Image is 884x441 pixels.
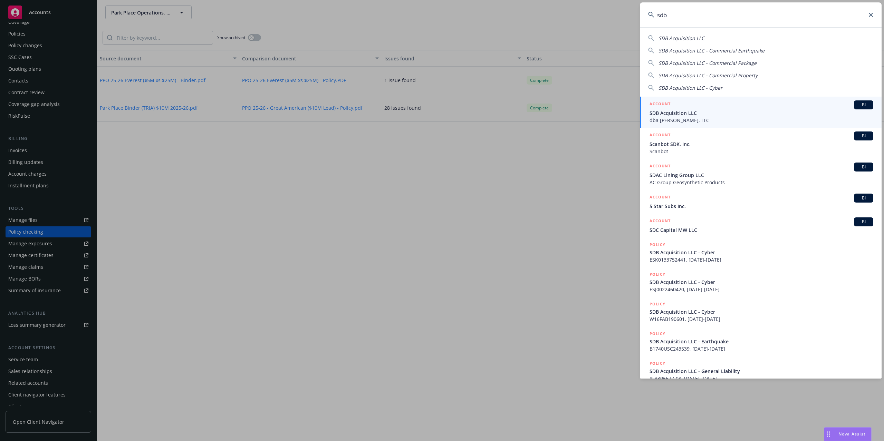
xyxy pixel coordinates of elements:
a: POLICYSDB Acquisition LLC - CyberESK0133752441, [DATE]-[DATE] [640,237,882,267]
h5: ACCOUNT [650,163,671,171]
a: ACCOUNTBI5 Star Subs Inc. [640,190,882,214]
h5: ACCOUNT [650,194,671,202]
a: POLICYSDB Acquisition LLC - CyberW16FAB190601, [DATE]-[DATE] [640,297,882,326]
h5: POLICY [650,271,665,278]
span: BI [857,164,871,170]
span: BI [857,195,871,201]
a: POLICYSDB Acquisition LLC - CyberESJ0022460420, [DATE]-[DATE] [640,267,882,297]
a: ACCOUNTBISDAC Lining Group LLCAC Group Geosynthetic Products [640,159,882,190]
a: POLICYSDB Acquisition LLC - EarthquakeB1740USC243539, [DATE]-[DATE] [640,326,882,356]
span: Nova Assist [838,431,866,437]
span: ESK0133752441, [DATE]-[DATE] [650,256,873,263]
span: AC Group Geosynthetic Products [650,179,873,186]
span: Scanbot SDK, Inc. [650,140,873,148]
span: W16FAB190601, [DATE]-[DATE] [650,315,873,323]
span: Scanbot [650,148,873,155]
span: dba [PERSON_NAME], LLC [650,117,873,124]
span: SDB Acquisition LLC [659,35,704,41]
h5: POLICY [650,330,665,337]
div: Drag to move [824,428,833,441]
span: B1740USC243539, [DATE]-[DATE] [650,345,873,352]
span: PL3306577-08, [DATE]-[DATE] [650,375,873,382]
span: BI [857,133,871,139]
h5: POLICY [650,301,665,307]
span: SDB Acquisition LLC - Commercial Package [659,60,757,66]
h5: ACCOUNT [650,131,671,140]
button: Nova Assist [824,427,872,441]
h5: ACCOUNT [650,100,671,109]
span: SDAC Lining Group LLC [650,171,873,179]
span: ESJ0022460420, [DATE]-[DATE] [650,286,873,293]
a: ACCOUNTBISDB Acquisition LLCdba [PERSON_NAME], LLC [640,97,882,128]
span: BI [857,102,871,108]
span: SDC Capital MW LLC [650,226,873,234]
a: ACCOUNTBIScanbot SDK, Inc.Scanbot [640,128,882,159]
h5: POLICY [650,241,665,248]
span: SDB Acquisition LLC - Cyber [650,308,873,315]
input: Search... [640,2,882,27]
span: SDB Acquisition LLC - General Liability [650,367,873,375]
span: SDB Acquisition LLC - Cyber [650,278,873,286]
h5: POLICY [650,360,665,367]
span: SDB Acquisition LLC - Earthquake [650,338,873,345]
span: SDB Acquisition LLC [650,109,873,117]
span: SDB Acquisition LLC - Commercial Earthquake [659,47,765,54]
span: SDB Acquisition LLC - Cyber [659,85,722,91]
a: POLICYSDB Acquisition LLC - General LiabilityPL3306577-08, [DATE]-[DATE] [640,356,882,386]
a: ACCOUNTBISDC Capital MW LLC [640,214,882,237]
span: SDB Acquisition LLC - Cyber [650,249,873,256]
span: SDB Acquisition LLC - Commercial Property [659,72,758,79]
span: BI [857,219,871,225]
h5: ACCOUNT [650,217,671,226]
span: 5 Star Subs Inc. [650,203,873,210]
